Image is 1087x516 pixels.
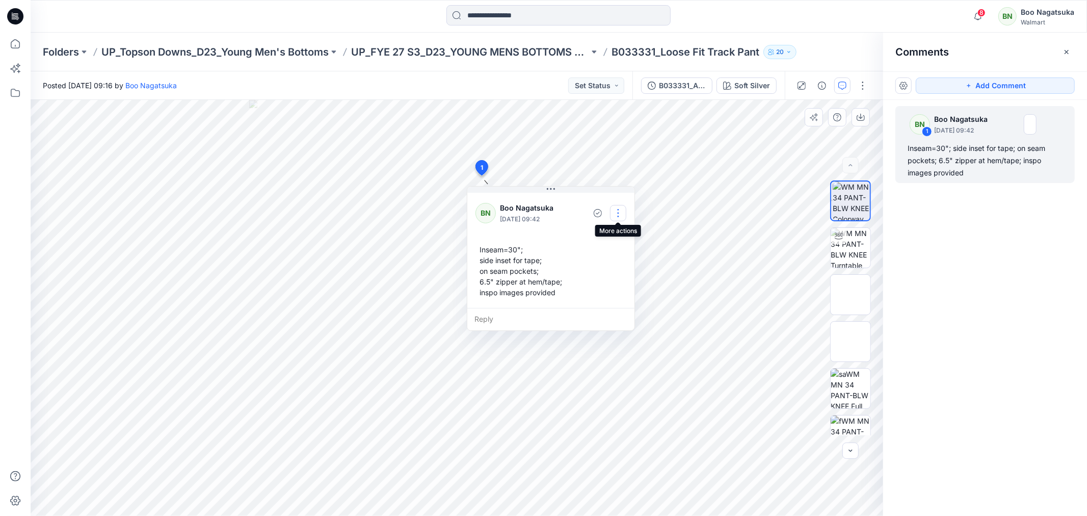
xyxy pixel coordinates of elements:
h2: Comments [895,46,949,58]
div: BN [910,114,930,135]
div: Reply [467,308,634,330]
span: 1 [481,163,483,172]
span: Posted [DATE] 09:16 by [43,80,177,91]
div: B033331_ADM SC_Loose Fit Track Pant [659,80,706,91]
button: Details [814,78,830,94]
a: Boo Nagatsuka [125,81,177,90]
div: Inseam=30"; side inset for tape; on seam pockets; 6.5" zipper at hem/tape; inspo images provided [908,142,1063,179]
p: 20 [776,46,784,58]
span: 8 [977,9,986,17]
p: [DATE] 09:42 [934,125,995,136]
button: B033331_ADM SC_Loose Fit Track Pant [641,78,712,94]
div: Walmart [1021,18,1074,26]
img: WM MN 34 PANT-BLW KNEE Colorway wo Avatar [833,182,870,220]
div: 1 [922,126,932,137]
a: UP_Topson Downs_D23_Young Men's Bottoms [101,45,329,59]
img: saWM MN 34 PANT-BLW KNEE Full Side abv Knee 1 [831,369,870,408]
p: Boo Nagatsuka [934,113,995,125]
p: [DATE] 09:42 [500,214,567,224]
img: WM MN 34 PANT-BLW KNEE Turntable with Avatar [831,228,870,268]
div: Inseam=30"; side inset for tape; on seam pockets; 6.5" zipper at hem/tape; inspo images provided [475,240,626,302]
div: Soft Silver [734,80,770,91]
a: Folders [43,45,79,59]
p: Boo Nagatsuka [500,202,567,214]
button: Soft Silver [717,78,777,94]
div: BN [998,7,1017,25]
p: B033331_Loose Fit Track Pant [612,45,759,59]
div: BN [475,203,496,223]
img: fWM MN 34 PANT-BLW KNEE Front wo Avatar [831,416,870,455]
button: 20 [763,45,797,59]
div: Boo Nagatsuka [1021,6,1074,18]
button: Add Comment [916,78,1075,94]
a: UP_FYE 27 S3_D23_YOUNG MENS BOTTOMS TOPSON DOWNS [351,45,589,59]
